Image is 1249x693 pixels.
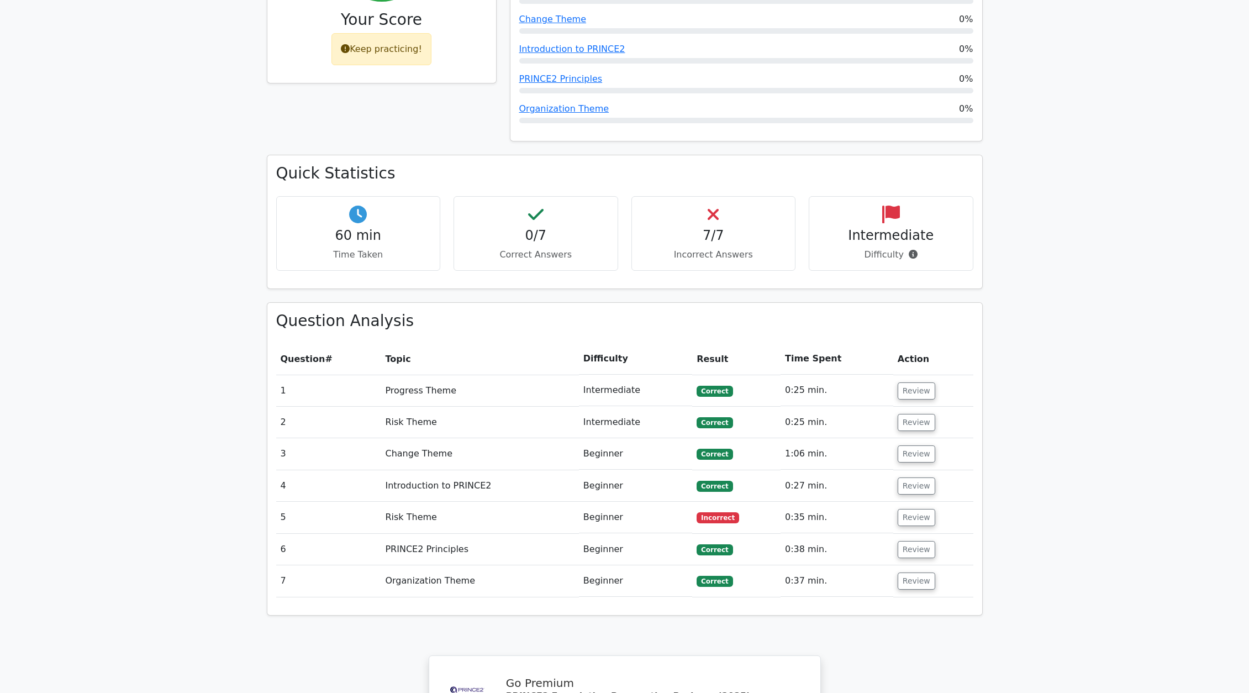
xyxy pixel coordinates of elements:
h3: Quick Statistics [276,164,973,183]
td: Beginner [579,565,692,597]
span: Correct [697,544,732,555]
button: Review [898,445,935,463]
td: Beginner [579,534,692,565]
td: 5 [276,502,381,533]
td: 1:06 min. [781,438,893,470]
span: 0% [959,43,973,56]
span: Correct [697,576,732,587]
span: 0% [959,13,973,26]
td: Intermediate [579,375,692,406]
div: Keep practicing! [331,33,431,65]
th: # [276,343,381,375]
h4: 0/7 [463,228,609,244]
p: Incorrect Answers [641,248,787,261]
a: Change Theme [519,14,587,24]
button: Review [898,382,935,400]
span: 0% [959,72,973,86]
span: Correct [697,386,732,397]
th: Action [893,343,973,375]
th: Topic [381,343,578,375]
td: 6 [276,534,381,565]
td: Beginner [579,470,692,502]
h4: Intermediate [818,228,964,244]
th: Difficulty [579,343,692,375]
td: 0:27 min. [781,470,893,502]
span: Correct [697,417,732,428]
td: 0:35 min. [781,502,893,533]
td: 0:25 min. [781,407,893,438]
td: PRINCE2 Principles [381,534,578,565]
h4: 60 min [286,228,431,244]
td: 2 [276,407,381,438]
td: Risk Theme [381,407,578,438]
td: Beginner [579,438,692,470]
td: 7 [276,565,381,597]
button: Review [898,477,935,495]
h4: 7/7 [641,228,787,244]
span: Correct [697,449,732,460]
button: Review [898,414,935,431]
a: Organization Theme [519,103,609,114]
td: Beginner [579,502,692,533]
td: 0:37 min. [781,565,893,597]
td: Organization Theme [381,565,578,597]
th: Result [692,343,781,375]
td: 3 [276,438,381,470]
button: Review [898,541,935,558]
td: Change Theme [381,438,578,470]
span: Correct [697,481,732,492]
p: Time Taken [286,248,431,261]
button: Review [898,509,935,526]
a: Introduction to PRINCE2 [519,44,625,54]
p: Difficulty [818,248,964,261]
td: 0:38 min. [781,534,893,565]
span: 0% [959,102,973,116]
h3: Question Analysis [276,312,973,330]
p: Correct Answers [463,248,609,261]
th: Time Spent [781,343,893,375]
td: Intermediate [579,407,692,438]
td: Risk Theme [381,502,578,533]
td: 0:25 min. [781,375,893,406]
a: PRINCE2 Principles [519,73,603,84]
span: Incorrect [697,512,739,523]
h3: Your Score [276,11,487,29]
button: Review [898,573,935,590]
td: 1 [276,375,381,406]
td: 4 [276,470,381,502]
span: Question [281,354,325,364]
td: Introduction to PRINCE2 [381,470,578,502]
td: Progress Theme [381,375,578,406]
